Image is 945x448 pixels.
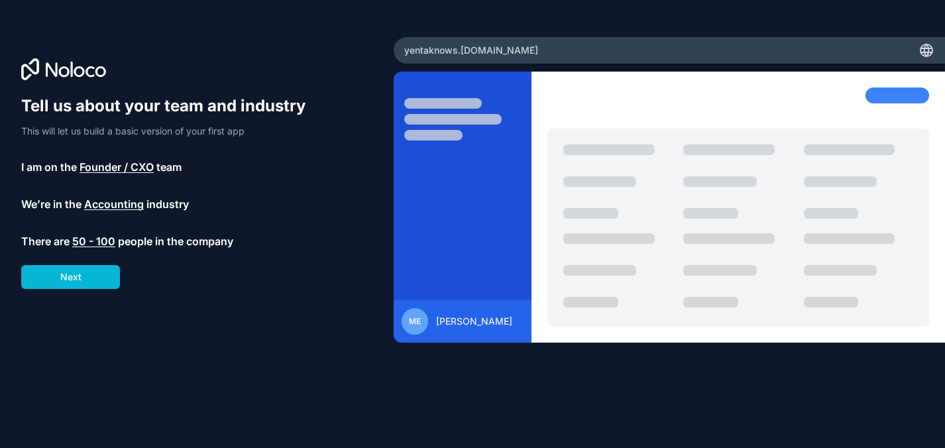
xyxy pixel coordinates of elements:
[156,159,182,175] span: team
[80,159,154,175] span: Founder / CXO
[84,196,144,212] span: Accounting
[409,316,421,327] span: ME
[72,233,115,249] span: 50 - 100
[21,265,120,289] button: Next
[21,125,318,138] p: This will let us build a basic version of your first app
[436,315,512,328] span: [PERSON_NAME]
[146,196,189,212] span: industry
[21,159,77,175] span: I am on the
[21,233,70,249] span: There are
[404,44,538,57] span: yentaknows .[DOMAIN_NAME]
[21,196,82,212] span: We’re in the
[21,95,318,117] h1: Tell us about your team and industry
[118,233,233,249] span: people in the company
